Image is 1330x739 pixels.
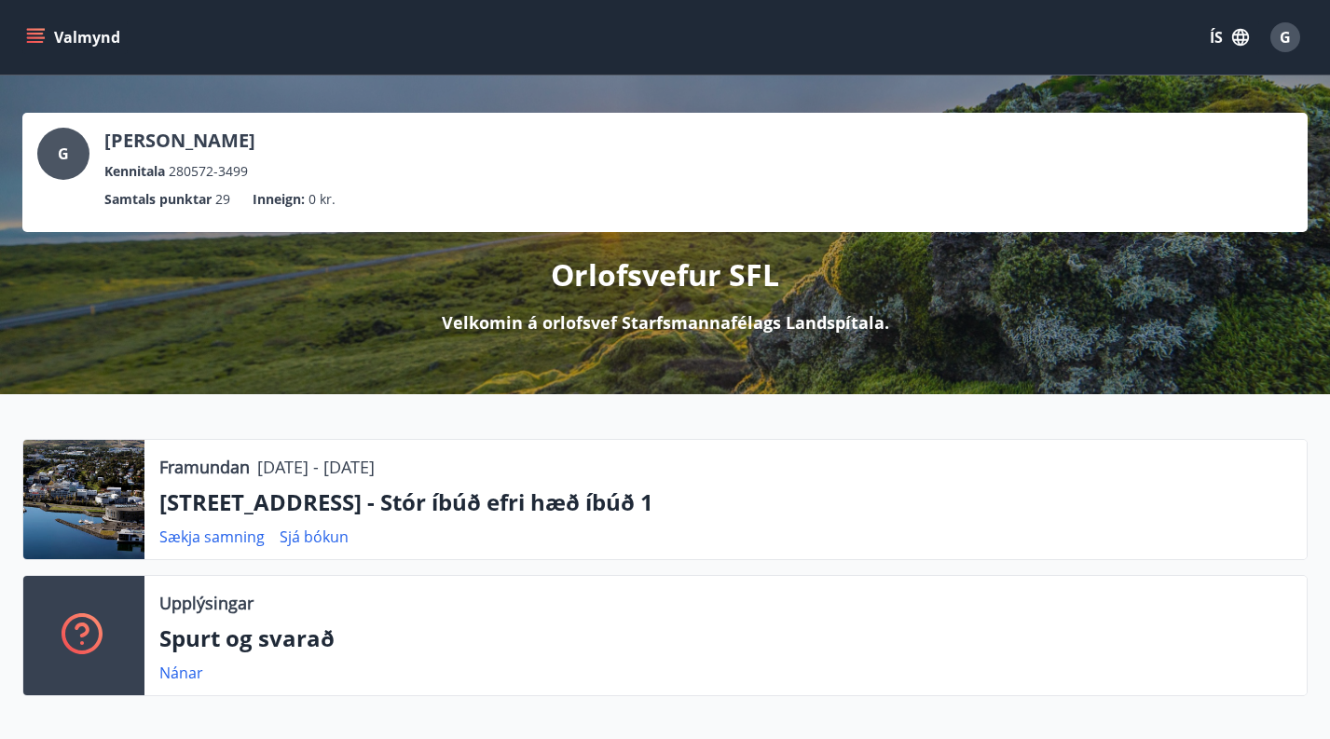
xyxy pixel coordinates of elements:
[280,527,349,547] a: Sjá bókun
[1280,27,1291,48] span: G
[1200,21,1259,54] button: ÍS
[159,455,250,479] p: Framundan
[159,591,254,615] p: Upplýsingar
[104,161,165,182] p: Kennitala
[257,455,375,479] p: [DATE] - [DATE]
[309,189,336,210] span: 0 kr.
[159,623,1292,654] p: Spurt og svarað
[159,486,1292,518] p: [STREET_ADDRESS] - Stór íbúð efri hæð íbúð 1
[22,21,128,54] button: menu
[104,128,255,154] p: [PERSON_NAME]
[58,144,69,164] span: G
[442,310,889,335] p: Velkomin á orlofsvef Starfsmannafélags Landspítala.
[159,663,203,683] a: Nánar
[215,189,230,210] span: 29
[551,254,779,295] p: Orlofsvefur SFL
[1263,15,1308,60] button: G
[169,161,248,182] span: 280572-3499
[253,189,305,210] p: Inneign :
[159,527,265,547] a: Sækja samning
[104,189,212,210] p: Samtals punktar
